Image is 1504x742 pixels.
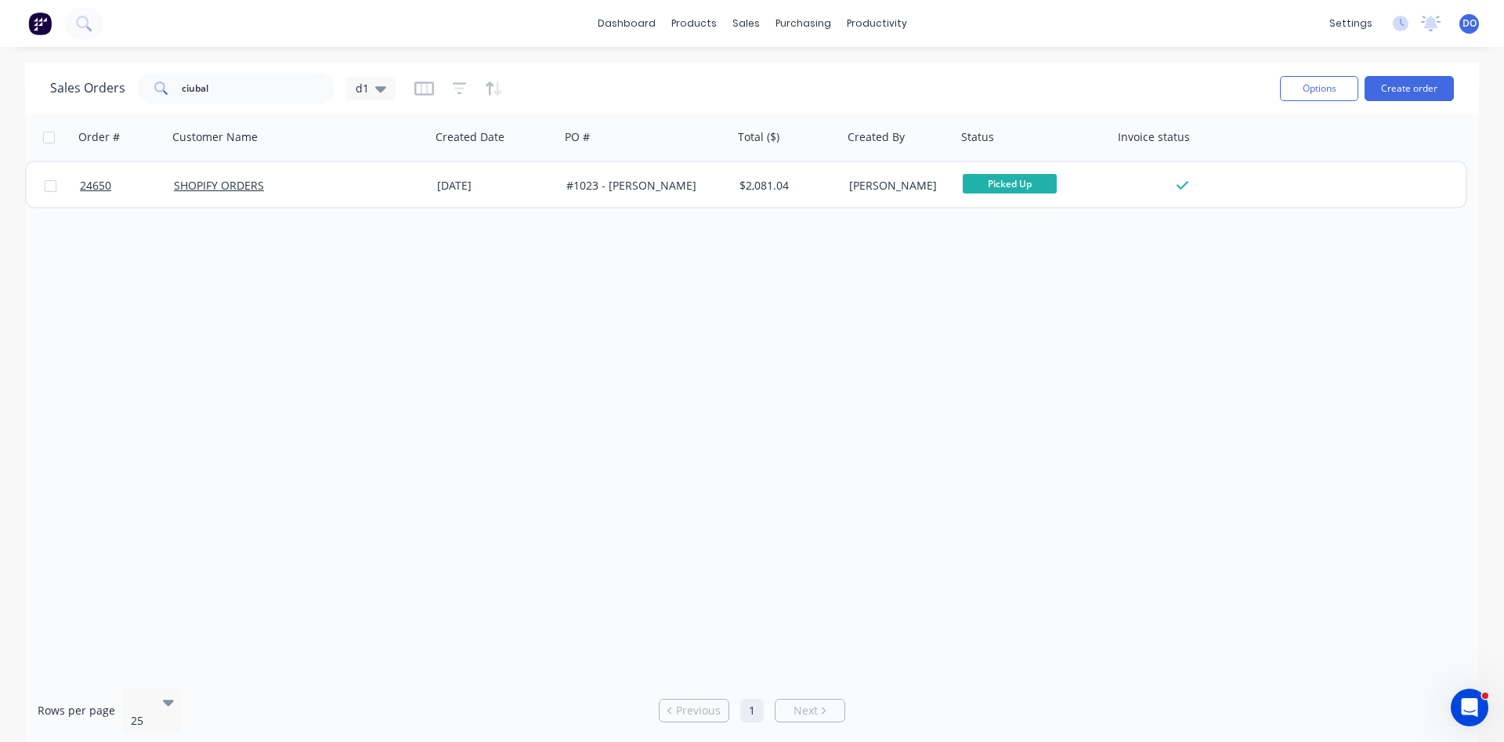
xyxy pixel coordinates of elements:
div: [DATE] [437,178,554,194]
div: PO # [565,129,590,145]
div: Created By [848,129,905,145]
a: dashboard [590,12,663,35]
a: SHOPIFY ORDERS [174,178,264,193]
div: 25 [131,713,150,729]
iframe: Intercom live chat [1451,689,1488,726]
div: $2,081.04 [739,178,832,194]
img: Factory [28,12,52,35]
a: Next page [775,703,844,718]
ul: Pagination [653,699,851,722]
h1: Sales Orders [50,81,125,96]
div: Status [961,129,994,145]
a: 24650 [80,162,174,209]
div: Order # [78,129,120,145]
span: d1 [356,80,369,96]
div: purchasing [768,12,839,35]
div: Invoice status [1118,129,1190,145]
input: Search... [182,73,334,104]
span: 24650 [80,178,111,194]
span: Rows per page [38,703,115,718]
div: products [663,12,725,35]
span: Picked Up [963,174,1057,194]
span: Previous [676,703,721,718]
a: Previous page [660,703,728,718]
div: Customer Name [172,129,258,145]
button: Options [1280,76,1358,101]
div: settings [1321,12,1380,35]
div: sales [725,12,768,35]
div: #1023 - [PERSON_NAME] [566,178,719,194]
div: Created Date [436,129,504,145]
div: productivity [839,12,915,35]
span: DO [1462,16,1477,31]
div: [PERSON_NAME] [849,178,945,194]
a: Page 1 is your current page [740,699,764,722]
div: Total ($) [738,129,779,145]
span: Next [794,703,818,718]
button: Create order [1365,76,1454,101]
